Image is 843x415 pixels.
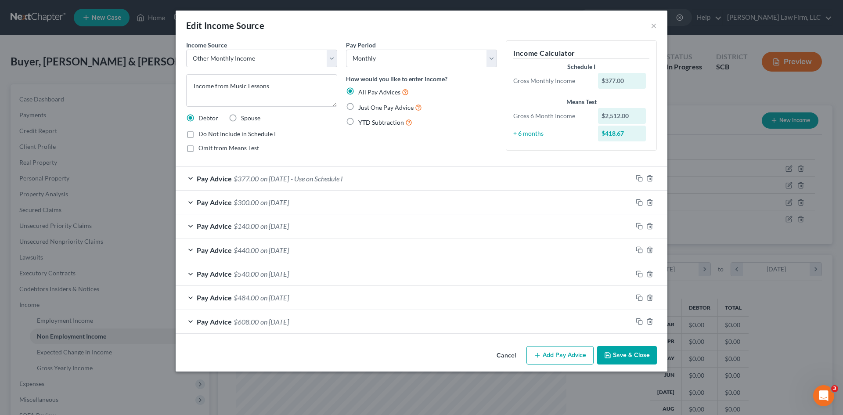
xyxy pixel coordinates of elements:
span: Spouse [241,114,260,122]
span: 3 [831,385,838,392]
span: $608.00 [234,318,259,326]
div: Gross 6 Month Income [509,112,594,120]
span: on [DATE] [260,174,289,183]
span: on [DATE] [260,293,289,302]
div: $2,512.00 [598,108,646,124]
span: All Pay Advices [358,88,400,96]
span: Do Not Include in Schedule I [198,130,276,137]
span: YTD Subtraction [358,119,404,126]
span: Debtor [198,114,218,122]
span: Pay Advice [197,270,232,278]
button: Cancel [490,347,523,364]
span: on [DATE] [260,246,289,254]
span: $140.00 [234,222,259,230]
span: $540.00 [234,270,259,278]
div: $377.00 [598,73,646,89]
div: Means Test [513,97,649,106]
div: Gross Monthly Income [509,76,594,85]
button: × [651,20,657,31]
button: Save & Close [597,346,657,364]
span: Pay Advice [197,293,232,302]
label: How would you like to enter income? [346,74,447,83]
span: Pay Advice [197,246,232,254]
span: Pay Advice [197,174,232,183]
span: $440.00 [234,246,259,254]
div: Edit Income Source [186,19,264,32]
span: $377.00 [234,174,259,183]
span: Income Source [186,41,227,49]
span: on [DATE] [260,270,289,278]
span: Just One Pay Advice [358,104,414,111]
div: ÷ 6 months [509,129,594,138]
span: Pay Advice [197,222,232,230]
iframe: Intercom live chat [813,385,834,406]
div: Schedule I [513,62,649,71]
span: $300.00 [234,198,259,206]
div: $418.67 [598,126,646,141]
span: on [DATE] [260,318,289,326]
h5: Income Calculator [513,48,649,59]
button: Add Pay Advice [526,346,594,364]
span: - Use on Schedule I [291,174,343,183]
span: Omit from Means Test [198,144,259,152]
span: Pay Advice [197,318,232,326]
span: Pay Advice [197,198,232,206]
span: on [DATE] [260,222,289,230]
span: $484.00 [234,293,259,302]
label: Pay Period [346,40,376,50]
span: on [DATE] [260,198,289,206]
